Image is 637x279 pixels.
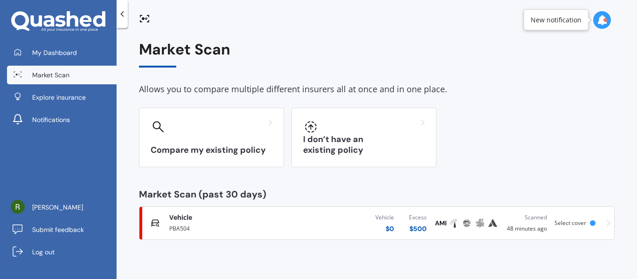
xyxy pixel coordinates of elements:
h3: Compare my existing policy [151,145,272,156]
img: Protecta [461,218,472,229]
div: Allows you to compare multiple different insurers all at once and in one place. [139,82,615,96]
a: My Dashboard [7,43,117,62]
a: Explore insurance [7,88,117,107]
span: [PERSON_NAME] [32,203,83,212]
h3: I don’t have an existing policy [303,134,425,156]
a: Market Scan [7,66,117,84]
a: VehiclePBA504Vehicle$0Excess$500AMITowerProtectaAMPAutosureScanned48 minutes agoSelect cover [139,206,615,240]
span: Notifications [32,115,70,124]
div: Market Scan [139,41,615,68]
div: New notification [531,15,582,25]
div: Market Scan (past 30 days) [139,190,615,199]
div: 48 minutes ago [507,213,547,233]
img: Autosure [487,218,499,229]
a: Log out [7,243,117,261]
div: $ 500 [409,224,427,233]
img: AMP [474,218,485,229]
span: My Dashboard [32,48,77,57]
span: Vehicle [169,213,192,222]
div: PBA504 [169,222,292,233]
div: $ 0 [375,224,394,233]
a: Notifications [7,110,117,129]
a: Submit feedback [7,220,117,239]
span: Log out [32,247,55,257]
span: Select cover [554,219,586,227]
img: Tower [448,218,459,229]
a: [PERSON_NAME] [7,198,117,217]
span: Market Scan [32,70,69,80]
span: Submit feedback [32,225,84,234]
span: Explore insurance [32,93,86,102]
div: Scanned [507,213,547,222]
img: AMI [435,218,446,229]
img: ACg8ocI-zmtwb7Aa7zKz0mjVS1kjX5sgxHU3YF6ced5P7J7WfHAe3A=s96-c [11,200,25,214]
div: Vehicle [375,213,394,222]
div: Excess [409,213,427,222]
